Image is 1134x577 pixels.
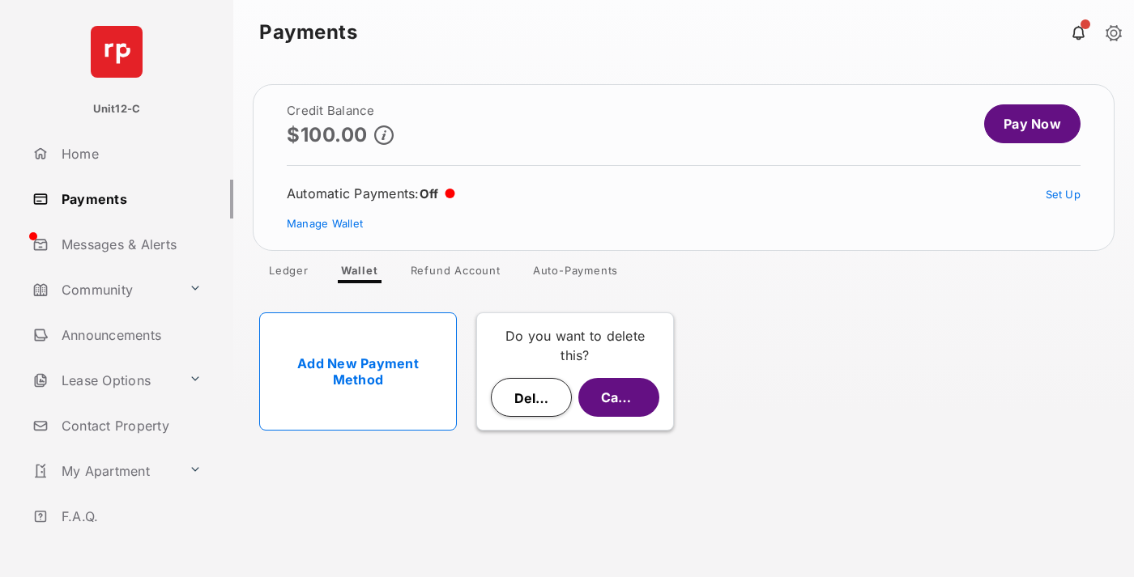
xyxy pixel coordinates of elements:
[26,180,233,218] a: Payments
[398,264,514,283] a: Refund Account
[26,270,182,309] a: Community
[93,101,141,117] p: Unit12-C
[1046,188,1081,201] a: Set Up
[26,316,233,354] a: Announcements
[490,326,660,365] p: Do you want to delete this?
[26,452,182,490] a: My Apartment
[491,378,572,417] button: Delete
[26,497,233,536] a: F.A.Q.
[259,23,357,42] strong: Payments
[287,185,455,202] div: Automatic Payments :
[601,389,645,405] span: Cancel
[256,264,322,283] a: Ledger
[520,264,631,283] a: Auto-Payments
[26,134,233,173] a: Home
[514,390,556,406] span: Delete
[287,217,363,230] a: Manage Wallet
[26,406,233,445] a: Contact Property
[26,361,182,400] a: Lease Options
[91,26,143,78] img: svg+xml;base64,PHN2ZyB4bWxucz0iaHR0cDovL3d3dy53My5vcmcvMjAwMC9zdmciIHdpZHRoPSI2NCIgaGVpZ2h0PSI2NC...
[328,264,391,283] a: Wallet
[578,378,659,417] button: Cancel
[287,104,394,117] h2: Credit Balance
[259,312,457,431] a: Add New Payment Method
[420,186,439,202] span: Off
[287,124,368,146] p: $100.00
[26,225,233,264] a: Messages & Alerts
